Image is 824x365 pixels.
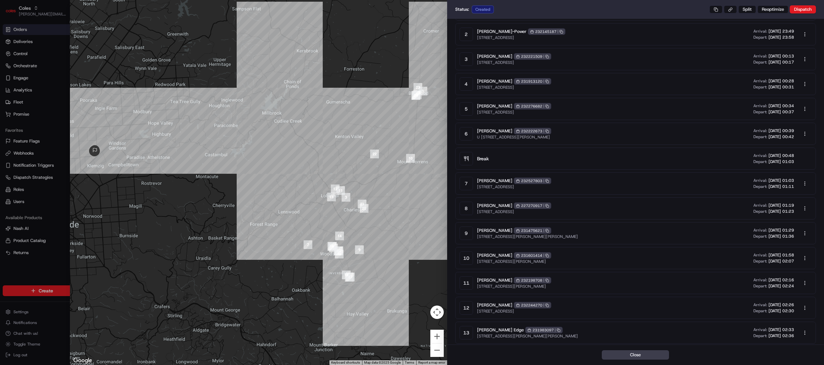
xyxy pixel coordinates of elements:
span: [DATE] 01:03 [769,159,794,164]
div: We're available if you need us! [23,71,85,76]
span: [DATE] 01:23 [769,209,794,214]
div: waypoint-rte_bQCqrjFTSjC6vqUyUfjkDG [342,193,350,202]
a: Terms (opens in new tab) [405,361,414,364]
button: Keyboard shortcuts [331,360,360,365]
span: Depart: [753,134,767,139]
span: Depart: [753,84,767,90]
span: Knowledge Base [13,97,51,104]
span: Arrival: [753,327,767,332]
div: waypoint-rte_bQCqrjFTSjC6vqUyUfjkDG [414,83,422,92]
span: Arrival: [753,153,767,158]
input: Got a question? Start typing here... [17,43,121,50]
a: Report a map error [418,361,445,364]
div: 📗 [7,98,12,104]
span: Arrival: [753,103,767,109]
span: [DATE] 02:16 [769,277,794,283]
div: waypoint-rte_bQCqrjFTSjC6vqUyUfjkDG [327,242,336,251]
span: [PERSON_NAME] [477,128,512,134]
span: U [STREET_ADDRESS][PERSON_NAME] [477,134,551,140]
div: 231475621 [514,227,551,234]
span: [DATE] 00:28 [769,78,794,84]
span: Depart: [753,308,767,314]
span: [DATE] 01:58 [769,252,794,258]
div: waypoint-rte_bQCqrjFTSjC6vqUyUfjkDG [335,232,344,240]
span: [DATE] 02:30 [769,308,794,314]
span: Depart: [753,258,767,264]
div: route_end-rte_bQCqrjFTSjC6vqUyUfjkDG [89,145,100,156]
div: 3 [460,52,473,66]
span: Arrival: [753,29,767,34]
span: [DATE] 00:37 [769,109,794,115]
span: [DATE] 01:11 [769,184,794,189]
div: 7 [460,177,473,190]
span: API Documentation [64,97,108,104]
img: Nash [7,7,20,20]
div: 6 [460,127,473,140]
span: Depart: [753,109,767,115]
a: Open this area in Google Maps (opens a new window) [72,356,94,365]
div: 9 [460,227,473,240]
div: 232527803 [514,177,551,184]
span: Depart: [753,35,767,40]
span: Arrival: [753,128,767,133]
div: 232221509 [514,53,551,60]
span: Pylon [67,114,81,119]
div: waypoint-rte_bQCqrjFTSjC6vqUyUfjkDG [331,185,340,193]
span: Depart: [753,234,767,239]
div: 8 [460,202,473,215]
div: waypoint-rte_bQCqrjFTSjC6vqUyUfjkDG [406,154,415,163]
div: 5 [460,102,473,116]
div: 232276682 [514,103,551,110]
span: [PERSON_NAME] Edge [477,327,524,333]
button: Reoptimize [757,5,788,13]
span: [DATE] 01:29 [769,228,794,233]
span: Arrival: [753,302,767,308]
div: waypoint-rte_bQCqrjFTSjC6vqUyUfjkDG [358,200,366,208]
span: Arrival: [753,277,767,283]
div: waypoint-rte_bQCqrjFTSjC6vqUyUfjkDG [355,245,364,254]
button: Start new chat [114,66,122,74]
span: Depart: [753,209,767,214]
span: [PERSON_NAME]-Power [477,29,526,35]
div: waypoint-rte_bQCqrjFTSjC6vqUyUfjkDG [334,247,343,255]
span: [STREET_ADDRESS] [477,35,565,40]
div: waypoint-rte_bQCqrjFTSjC6vqUyUfjkDG [370,150,379,158]
span: Depart: [753,184,767,189]
div: 231601414 [514,252,551,259]
div: waypoint-rte_bQCqrjFTSjC6vqUyUfjkDG [335,250,344,258]
span: [STREET_ADDRESS] [477,85,551,90]
span: Break [477,155,489,162]
span: [STREET_ADDRESS] [477,209,551,214]
div: waypoint-rte_bQCqrjFTSjC6vqUyUfjkDG [335,246,343,255]
p: Welcome 👋 [7,27,122,38]
span: Arrival: [753,252,767,258]
span: [DATE] 00:39 [769,128,794,133]
span: [DATE] 00:13 [769,53,794,59]
span: [DATE] 02:36 [769,333,794,338]
a: Powered byPylon [47,114,81,119]
span: Depart: [753,159,767,164]
div: waypoint-rte_bQCqrjFTSjC6vqUyUfjkDG [342,271,351,279]
span: [PERSON_NAME] [477,103,512,109]
span: Arrival: [753,53,767,59]
div: waypoint-rte_bQCqrjFTSjC6vqUyUfjkDG [336,186,345,195]
a: 💻API Documentation [54,95,111,107]
div: 12 [460,301,473,315]
span: [STREET_ADDRESS] [477,309,551,314]
span: [DATE] 01:36 [769,234,794,239]
span: [DATE] 02:26 [769,302,794,308]
span: [STREET_ADDRESS] [477,60,551,65]
span: [DATE] 23:49 [769,29,794,34]
span: [PERSON_NAME] [477,302,512,308]
div: Start new chat [23,64,110,71]
span: Arrival: [753,203,767,208]
div: 13 [460,326,473,339]
div: Created [472,5,494,13]
span: Map data ©2025 Google [364,361,401,364]
div: waypoint-rte_bQCqrjFTSjC6vqUyUfjkDG [327,193,336,201]
div: waypoint-rte_bQCqrjFTSjC6vqUyUfjkDG [419,87,427,95]
div: 231913120 [514,78,551,85]
span: [PERSON_NAME] [477,252,512,258]
span: [DATE] 02:07 [769,258,794,264]
span: [DATE] 00:42 [769,134,794,139]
